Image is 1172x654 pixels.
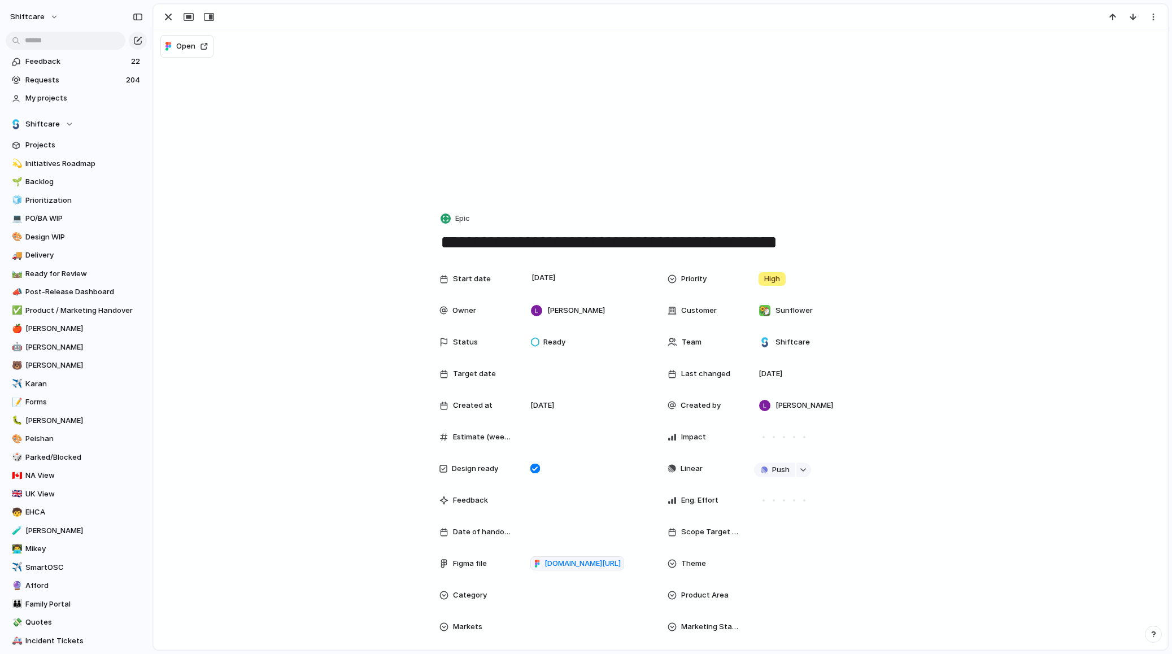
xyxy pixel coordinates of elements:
span: Last changed [681,368,730,380]
span: Initiatives Roadmap [25,158,143,169]
button: ✈️ [10,378,21,390]
span: Epic [455,213,470,224]
span: Linear [681,463,703,474]
span: Peishan [25,433,143,444]
span: Family Portal [25,599,143,610]
span: Mikey [25,543,143,555]
a: 🤖[PERSON_NAME] [6,339,147,356]
div: 🐛[PERSON_NAME] [6,412,147,429]
div: 🍎 [12,322,20,335]
span: Product / Marketing Handover [25,305,143,316]
div: 🧒EHCA [6,504,147,521]
div: 🌱Backlog [6,173,147,190]
a: 🇨🇦NA View [6,467,147,484]
span: Backlog [25,176,143,188]
span: [DOMAIN_NAME][URL] [544,558,621,569]
button: ✈️ [10,562,21,573]
button: 🛤️ [10,268,21,280]
a: Requests204 [6,72,147,89]
div: 🇨🇦 [12,469,20,482]
span: shiftcare [10,11,45,23]
button: 🐻 [10,360,21,371]
a: 🎨Peishan [6,430,147,447]
span: Product Area [681,590,729,601]
a: 🚑Incident Tickets [6,633,147,649]
button: 💸 [10,617,21,628]
span: Status [453,337,478,348]
div: 🧪[PERSON_NAME] [6,522,147,539]
div: 🎲 [12,451,20,464]
button: 🎲 [10,452,21,463]
div: 🛤️Ready for Review [6,265,147,282]
a: 📝Forms [6,394,147,411]
a: My projects [6,90,147,107]
button: 🐛 [10,415,21,426]
a: 💻PO/BA WIP [6,210,147,227]
span: SmartOSC [25,562,143,573]
button: Shiftcare [6,116,147,133]
span: Parked/Blocked [25,452,143,463]
span: [PERSON_NAME] [547,305,605,316]
span: Incident Tickets [25,635,143,647]
span: Estimate (weeks) [453,431,512,443]
div: ✈️ [12,377,20,390]
span: Sunflower [775,305,813,316]
span: Team [682,337,702,348]
button: Epic [438,211,473,227]
button: ✅ [10,305,21,316]
div: 🚚Delivery [6,247,147,264]
a: 🐻[PERSON_NAME] [6,357,147,374]
button: 🧒 [10,507,21,518]
a: 🎲Parked/Blocked [6,449,147,466]
div: 📝 [12,396,20,409]
span: Requests [25,75,123,86]
span: Markets [453,621,482,633]
div: 🌱 [12,176,20,189]
span: My projects [25,93,143,104]
a: Feedback22 [6,53,147,70]
span: Shiftcare [775,337,810,348]
button: 🎨 [10,433,21,444]
div: 🤖 [12,341,20,354]
div: 🛤️ [12,267,20,280]
button: 💫 [10,158,21,169]
button: 📝 [10,396,21,408]
span: Ready for Review [25,268,143,280]
a: ✈️Karan [6,376,147,393]
div: ✈️ [12,561,20,574]
span: Shiftcare [25,119,60,130]
span: Delivery [25,250,143,261]
span: Feedback [25,56,128,67]
span: [PERSON_NAME] [775,400,833,411]
a: ✅Product / Marketing Handover [6,302,147,319]
div: 🚑 [12,634,20,647]
div: 🎨Design WIP [6,229,147,246]
span: Projects [25,139,143,151]
div: ✅ [12,304,20,317]
span: Ready [543,337,565,348]
span: Category [453,590,487,601]
button: 👨‍💻 [10,543,21,555]
a: 👨‍💻Mikey [6,540,147,557]
span: Quotes [25,617,143,628]
span: Impact [681,431,706,443]
span: Figma file [453,558,487,569]
a: Projects [6,137,147,154]
div: 🎨 [12,433,20,446]
span: [DATE] [759,368,782,380]
span: [DATE] [530,400,554,411]
div: 🔮Afford [6,577,147,594]
div: 💸 [12,616,20,629]
a: 👪Family Portal [6,596,147,613]
span: Theme [681,558,706,569]
button: 🎨 [10,232,21,243]
div: 🐛 [12,414,20,427]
